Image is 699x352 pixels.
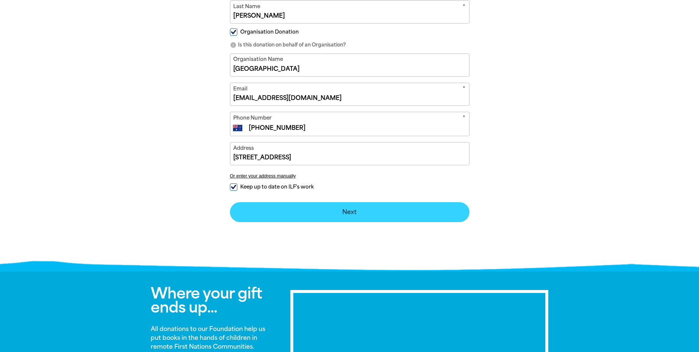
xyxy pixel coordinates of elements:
[240,183,314,190] span: Keep up to date on ILF's work
[230,28,237,36] input: Organisation Donation
[462,114,465,123] i: Required
[151,284,262,316] span: Where your gift ends up...
[230,202,469,222] button: Next
[230,183,237,191] input: Keep up to date on ILF's work
[240,28,299,35] span: Organisation Donation
[230,41,469,49] p: Is this donation on behalf of an Organisation?
[230,173,469,179] button: Or enter your address manually
[151,325,265,350] strong: All donations to our Foundation help us put books in the hands of children in remote First Nation...
[230,42,237,48] i: info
